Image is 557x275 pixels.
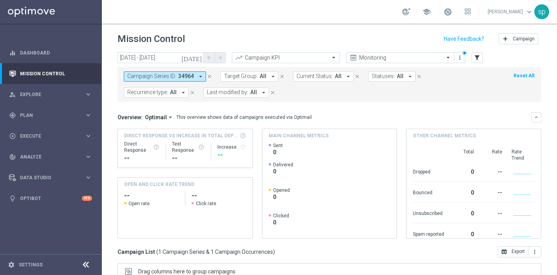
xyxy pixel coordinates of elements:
[9,174,85,181] div: Data Studio
[260,89,267,96] i: arrow_drop_down
[413,186,444,198] div: Bounced
[456,53,464,62] button: more_vert
[457,55,463,61] i: more_vert
[483,165,502,177] div: --
[407,73,414,80] i: arrow_drop_down
[533,115,539,120] i: keyboard_arrow_down
[260,73,266,80] span: All
[217,144,246,150] div: Increase
[9,195,92,202] button: lightbulb Optibot +10
[354,74,360,79] i: close
[273,149,283,156] span: 0
[172,141,204,153] div: Test Response
[224,73,258,80] span: Target Group:
[9,188,92,209] div: Optibot
[273,193,290,200] span: 0
[118,248,275,255] h3: Campaign List
[9,71,92,77] button: Mission Control
[499,33,538,44] button: add Campaign
[397,73,403,80] span: All
[483,206,502,219] div: --
[176,114,312,121] div: This overview shows data of campaigns executed via Optimail
[127,89,168,96] span: Recurrence type:
[8,261,15,268] i: settings
[273,248,275,255] span: )
[297,73,333,80] span: Current Status:
[124,87,189,98] button: Recurrence type: All arrow_drop_down
[413,132,476,139] h4: Other channel metrics
[20,63,92,84] a: Mission Control
[221,71,278,82] button: Target Group: All arrow_drop_down
[422,7,431,16] span: school
[20,188,82,209] a: Optibot
[240,144,246,150] button: refresh
[9,112,16,119] i: gps_fixed
[128,200,150,207] span: Open rate
[192,191,246,200] h2: --
[416,72,423,81] button: close
[143,114,176,121] button: Optimail arrow_drop_down
[9,112,92,118] button: gps_fixed Plan keyboard_arrow_right
[20,175,85,180] span: Data Studio
[9,91,16,98] i: person_search
[196,200,216,207] span: Click rate
[181,54,203,61] i: [DATE]
[487,6,534,18] a: [PERSON_NAME]keyboard_arrow_down
[20,113,85,118] span: Plan
[145,114,167,121] span: Optimail
[206,55,212,60] i: arrow_back
[534,4,549,19] div: sp
[269,73,277,80] i: arrow_drop_down
[413,227,444,240] div: Spam reported
[9,133,16,140] i: play_circle_outline
[483,186,502,198] div: --
[172,153,204,163] div: --
[413,206,444,219] div: Unsubscribed
[19,262,43,267] a: Settings
[9,154,92,160] div: track_changes Analyze keyboard_arrow_right
[9,50,92,56] div: equalizer Dashboard
[9,112,85,119] div: Plan
[180,52,204,64] button: [DATE]
[20,92,85,97] span: Explore
[474,54,481,61] i: filter_alt
[525,7,533,16] span: keyboard_arrow_down
[413,165,444,177] div: Dropped
[273,162,293,168] span: Delivered
[497,246,528,257] button: open_in_browser Export
[189,88,196,97] button: close
[278,72,286,81] button: close
[207,89,248,96] span: Last modified by:
[513,36,535,42] span: Campaign
[207,74,212,79] i: close
[462,50,467,56] div: There are unsaved changes
[9,49,16,56] i: equalizer
[9,175,92,181] button: Data Studio keyboard_arrow_right
[190,90,195,95] i: close
[528,246,541,257] button: more_vert
[20,155,85,159] span: Analyze
[346,52,454,63] ng-select: Monitoring
[9,153,85,160] div: Analyze
[501,249,507,255] i: open_in_browser
[335,73,342,80] span: All
[273,219,289,226] span: 0
[345,73,352,80] i: arrow_drop_down
[124,71,206,82] button: Campaign Series ID: 34964 arrow_drop_down
[9,63,92,84] div: Mission Control
[203,87,269,98] button: Last modified by: All arrow_drop_down
[9,133,85,140] div: Execute
[293,71,354,82] button: Current Status: All arrow_drop_down
[20,134,85,138] span: Execute
[156,248,158,255] span: (
[217,150,246,160] div: --
[158,248,273,255] span: 1 Campaign Series & 1 Campaign Occurrences
[9,195,16,202] i: lightbulb
[9,153,16,160] i: track_changes
[454,206,474,219] div: 0
[273,168,293,175] span: 0
[250,89,257,96] span: All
